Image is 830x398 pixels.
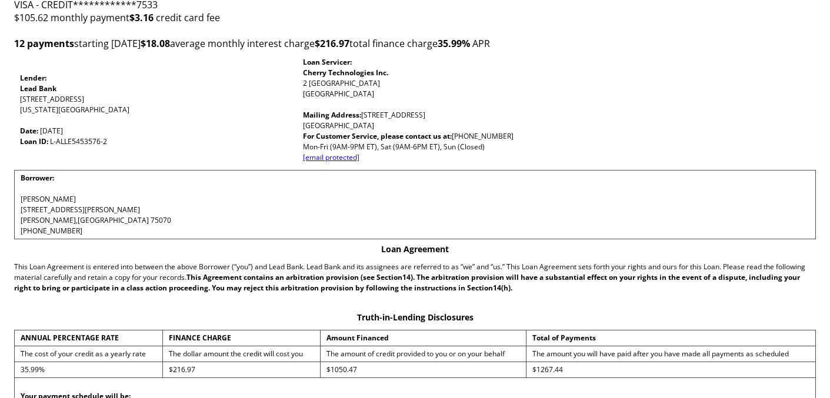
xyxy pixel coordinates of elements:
[15,346,163,362] td: The cost of your credit as a yearly rate
[493,283,501,293] span: 14
[315,37,438,50] span: total finance charge
[526,346,815,362] td: The amount you will have paid after you have made all payments as scheduled
[21,364,39,374] span: 35.99
[20,73,46,83] strong: Lender:
[21,215,76,225] span: [PERSON_NAME]
[40,126,63,136] span: [DATE]
[141,37,170,50] strong: $18.08
[303,110,361,120] b: Mailing Address:
[169,333,231,343] strong: FINANCE CHARGE
[321,346,526,362] td: The amount of credit provided to you or on your behalf
[21,194,76,204] span: [PERSON_NAME]
[303,131,810,142] p: [PHONE_NUMBER]
[163,346,321,362] td: The dollar amount the credit will cost you
[20,126,38,136] strong: Date:
[173,364,195,374] span: 216.97
[14,312,816,323] p: Truth-in-Lending Disclosures
[536,364,563,374] span: 1267.44
[303,68,388,78] span: Cherry Technologies Inc.
[21,205,140,215] span: [STREET_ADDRESS][PERSON_NAME]
[501,283,511,293] span: (h)
[21,226,82,236] span: [PHONE_NUMBER]
[438,37,470,50] b: 35.99 %
[141,37,315,50] span: average monthly interest charge
[402,272,411,282] span: 14
[15,170,761,239] td: ,
[303,110,810,131] p: [STREET_ADDRESS] [GEOGRAPHIC_DATA]
[14,262,816,293] p: This Loan Agreement is entered into between the above Borrower (“you”) and Lead Bank. Lead Bank a...
[20,136,48,146] strong: Loan ID:
[526,362,815,378] td: $
[78,215,149,225] span: [GEOGRAPHIC_DATA]
[15,362,163,378] td: %
[151,215,171,225] span: 75070
[315,37,349,50] strong: $216.97
[297,55,816,165] td: 2 [GEOGRAPHIC_DATA] [GEOGRAPHIC_DATA]
[14,37,141,50] span: starting [DATE]
[14,55,297,165] td: [STREET_ADDRESS] [US_STATE][GEOGRAPHIC_DATA]
[21,173,54,183] strong: Borrower:
[129,11,154,24] b: $3.16
[321,362,526,378] td: $
[14,11,129,24] span: monthly payment
[129,11,220,24] span: credit card fee
[14,244,816,255] p: Loan Agreement
[14,11,48,24] span: $105.62
[163,362,321,378] td: $
[14,272,800,293] strong: This Agreement contains an arbitration provision (see Section ). The arbitration provision will h...
[21,333,119,343] strong: ANNUAL PERCENTAGE RATE
[20,83,56,93] strong: Lead Bank
[532,333,596,343] strong: Total of Payments
[326,333,389,343] strong: Amount Financed
[50,136,107,146] span: L-ALLE5453576-2
[438,37,490,50] span: APR
[303,131,452,141] b: For Customer Service, please contact us at:
[14,37,74,50] strong: 12 payments
[303,57,352,67] strong: Loan Servicer:
[303,142,810,152] p: Mon-Fri (9AM-9PM ET), Sat (9AM-6PM ET), Sun (Closed)
[331,364,357,374] span: 1050.47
